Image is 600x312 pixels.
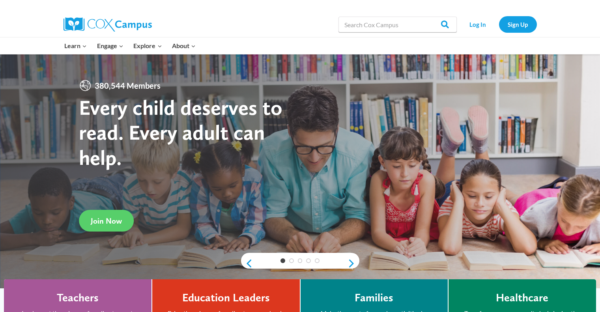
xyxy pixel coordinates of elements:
[355,291,393,305] h4: Families
[79,95,282,170] strong: Every child deserves to read. Every adult can help.
[280,258,285,263] a: 1
[64,41,87,51] span: Learn
[306,258,311,263] a: 4
[348,259,359,268] a: next
[92,79,164,92] span: 380,544 Members
[496,291,548,305] h4: Healthcare
[315,258,320,263] a: 5
[338,17,457,32] input: Search Cox Campus
[64,17,152,32] img: Cox Campus
[133,41,162,51] span: Explore
[241,256,359,271] div: content slider buttons
[57,291,99,305] h4: Teachers
[172,41,196,51] span: About
[60,37,201,54] nav: Primary Navigation
[298,258,303,263] a: 3
[461,16,537,32] nav: Secondary Navigation
[79,210,134,232] a: Join Now
[182,291,270,305] h4: Education Leaders
[289,258,294,263] a: 2
[91,216,122,226] span: Join Now
[461,16,495,32] a: Log In
[241,259,253,268] a: previous
[97,41,123,51] span: Engage
[499,16,537,32] a: Sign Up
